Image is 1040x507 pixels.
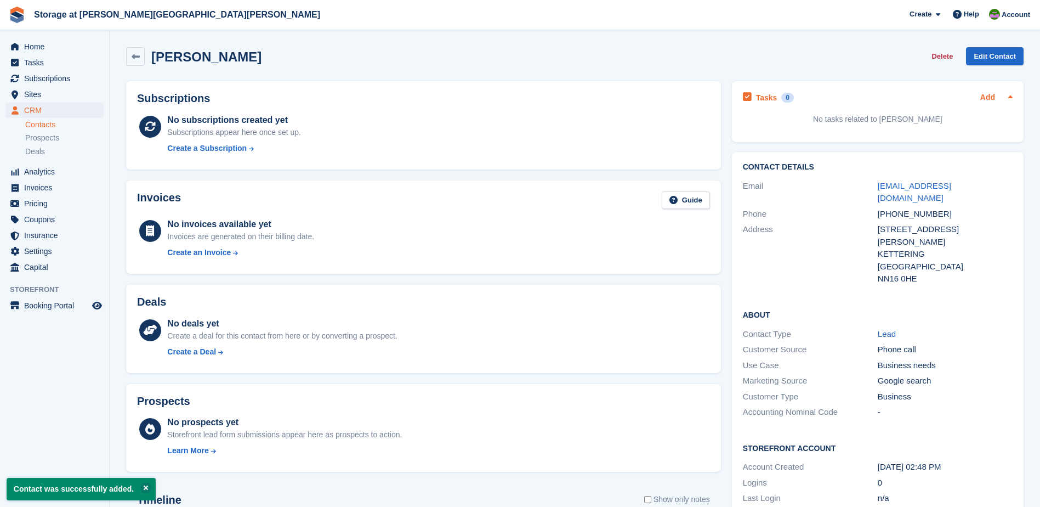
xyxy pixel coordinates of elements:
[24,196,90,211] span: Pricing
[167,330,397,342] div: Create a deal for this contact from here or by converting a prospect.
[5,196,104,211] a: menu
[5,39,104,54] a: menu
[167,247,314,258] a: Create an Invoice
[878,359,1013,372] div: Business needs
[878,208,1013,221] div: [PHONE_NUMBER]
[167,445,208,457] div: Learn More
[24,55,90,70] span: Tasks
[167,218,314,231] div: No invoices available yet
[25,120,104,130] a: Contacts
[90,299,104,312] a: Preview store
[743,461,878,474] div: Account Created
[743,406,878,419] div: Accounting Nominal Code
[167,429,402,441] div: Storefront lead form submissions appear here as prospects to action.
[137,296,166,308] h2: Deals
[167,346,216,358] div: Create a Deal
[910,9,931,20] span: Create
[743,391,878,403] div: Customer Type
[137,494,181,506] h2: Timeline
[878,248,1013,261] div: KETTERING
[743,309,1013,320] h2: About
[137,395,190,408] h2: Prospects
[167,416,402,429] div: No prospects yet
[167,143,301,154] a: Create a Subscription
[5,55,104,70] a: menu
[25,146,104,157] a: Deals
[1002,9,1030,20] span: Account
[5,244,104,259] a: menu
[9,7,25,23] img: stora-icon-8386f47178a22dfd0bd8f6a31ec36ba5ce8667c1dd55bd0f319d3a0aa187defe.svg
[878,343,1013,356] div: Phone call
[878,391,1013,403] div: Business
[878,181,951,203] a: [EMAIL_ADDRESS][DOMAIN_NAME]
[989,9,1000,20] img: Mark Spendlove
[24,260,90,275] span: Capital
[966,47,1024,65] a: Edit Contact
[167,114,301,127] div: No subscriptions created yet
[167,247,231,258] div: Create an Invoice
[24,87,90,102] span: Sites
[743,343,878,356] div: Customer Source
[743,375,878,387] div: Marketing Source
[878,223,1013,248] div: [STREET_ADDRESS][PERSON_NAME]
[743,114,1013,125] p: No tasks related to [PERSON_NAME]
[137,92,710,105] h2: Subscriptions
[24,244,90,259] span: Settings
[167,317,397,330] div: No deals yet
[5,103,104,118] a: menu
[24,71,90,86] span: Subscriptions
[24,164,90,179] span: Analytics
[980,92,995,104] a: Add
[781,93,794,103] div: 0
[24,39,90,54] span: Home
[24,212,90,227] span: Coupons
[24,103,90,118] span: CRM
[167,127,301,138] div: Subscriptions appear here once set up.
[743,163,1013,172] h2: Contact Details
[878,406,1013,419] div: -
[878,492,1013,505] div: n/a
[5,164,104,179] a: menu
[743,328,878,341] div: Contact Type
[5,298,104,313] a: menu
[878,329,896,339] a: Lead
[5,212,104,227] a: menu
[878,375,1013,387] div: Google search
[167,231,314,243] div: Invoices are generated on their billing date.
[5,87,104,102] a: menu
[24,228,90,243] span: Insurance
[756,93,777,103] h2: Tasks
[30,5,325,24] a: Storage at [PERSON_NAME][GEOGRAPHIC_DATA][PERSON_NAME]
[7,478,156,500] p: Contact was successfully added.
[25,147,45,157] span: Deals
[743,208,878,221] div: Phone
[878,477,1013,489] div: 0
[5,260,104,275] a: menu
[927,47,957,65] button: Delete
[137,191,181,210] h2: Invoices
[151,49,262,64] h2: [PERSON_NAME]
[167,346,397,358] a: Create a Deal
[10,284,109,295] span: Storefront
[5,228,104,243] a: menu
[5,71,104,86] a: menu
[662,191,710,210] a: Guide
[5,180,104,195] a: menu
[743,477,878,489] div: Logins
[878,273,1013,285] div: NN16 0HE
[743,223,878,285] div: Address
[644,494,710,505] label: Show only notes
[24,298,90,313] span: Booking Portal
[167,445,402,457] a: Learn More
[24,180,90,195] span: Invoices
[743,180,878,205] div: Email
[644,494,651,505] input: Show only notes
[743,442,1013,453] h2: Storefront Account
[167,143,247,154] div: Create a Subscription
[25,132,104,144] a: Prospects
[878,261,1013,273] div: [GEOGRAPHIC_DATA]
[743,492,878,505] div: Last Login
[743,359,878,372] div: Use Case
[878,461,1013,474] div: [DATE] 02:48 PM
[25,133,59,143] span: Prospects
